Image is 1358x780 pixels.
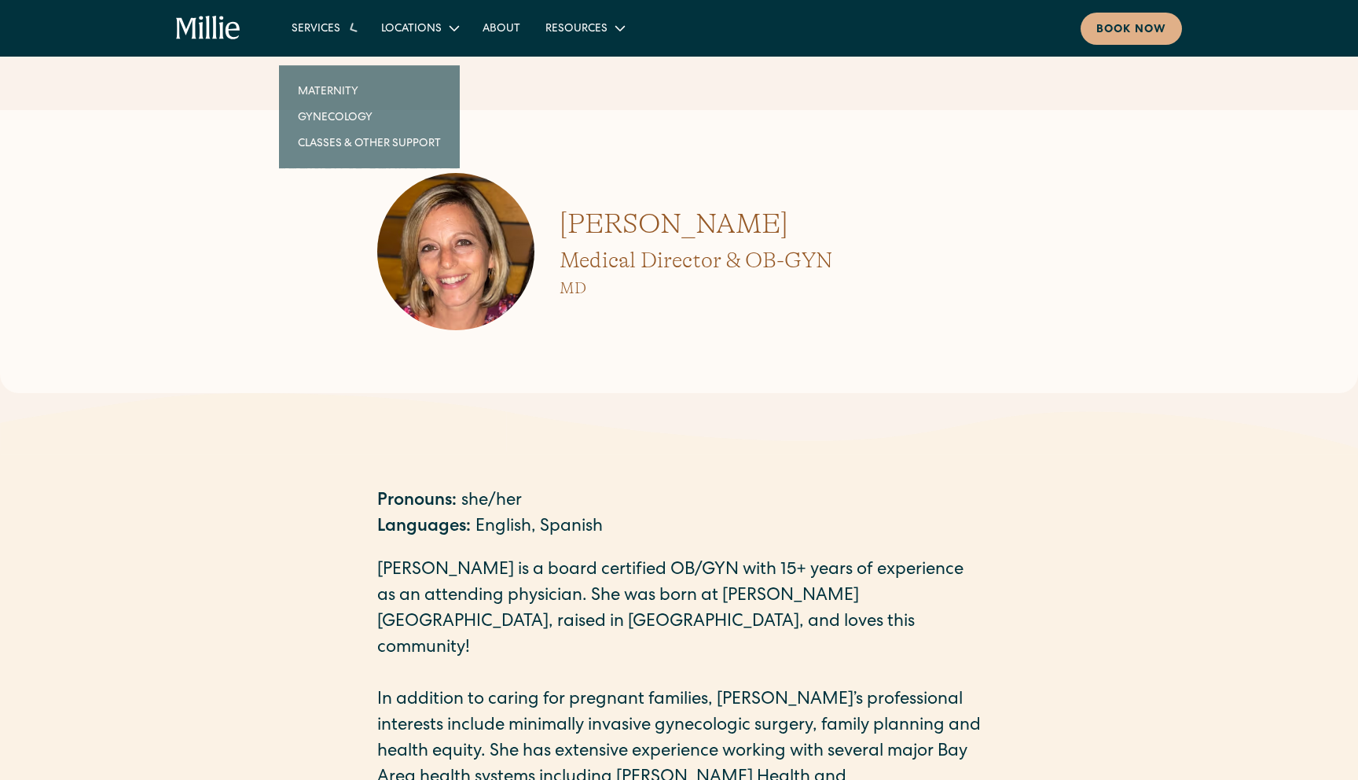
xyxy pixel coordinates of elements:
nav: Services [279,65,460,168]
div: Services [279,15,369,41]
h2: Medical Director & OB-GYN [560,245,832,276]
strong: Pronouns: [377,493,457,510]
a: Classes & Other Support [285,130,453,156]
div: she/her [461,489,522,515]
a: Maternity [285,78,453,104]
img: Amy Kane profile photo [377,173,534,330]
h1: [PERSON_NAME] [560,203,832,245]
a: Book now [1081,13,1182,45]
div: Locations [369,15,470,41]
a: home [176,16,241,41]
div: Locations [381,21,442,38]
h3: MD [560,277,832,300]
strong: Languages: [377,519,471,536]
div: English, Spanish [475,515,603,541]
div: Book now [1096,22,1166,39]
p: [PERSON_NAME] is a board certified OB/GYN with 15+ years of experience as an attending physician.... [377,558,981,662]
a: Gynecology [285,104,453,130]
a: About [470,15,533,41]
div: Resources [533,15,636,41]
div: Services [292,21,340,38]
div: Resources [545,21,607,38]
